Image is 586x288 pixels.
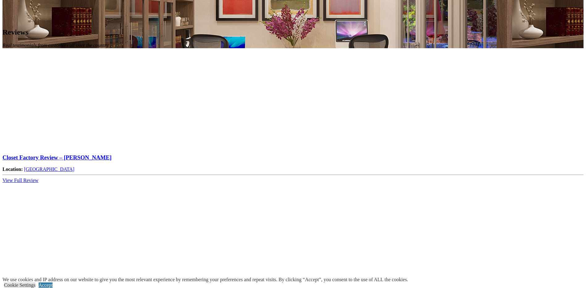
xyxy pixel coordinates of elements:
[2,43,109,48] em: Real testimonials from customers all over the country.
[4,282,36,288] a: Cookie Settings
[2,48,174,147] iframe: Closet Factory Review – Meier
[2,167,23,172] strong: Location:
[2,185,174,284] iframe: Closet Factory Review – Diane
[2,277,408,282] div: We use cookies and IP address on our website to give you the most relevant experience by remember...
[39,282,53,288] a: Accept
[2,178,38,183] a: View Full Review
[24,167,74,172] a: [GEOGRAPHIC_DATA]
[2,154,584,161] a: Closet Factory Review – [PERSON_NAME]
[2,28,584,36] h1: Reviews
